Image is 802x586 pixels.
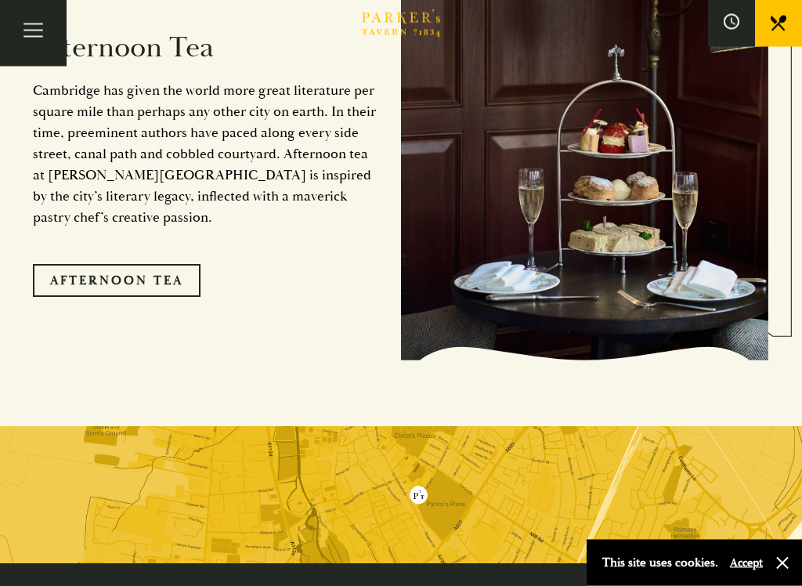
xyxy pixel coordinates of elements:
a: Afternoon Tea [33,265,200,298]
h2: Afternoon Tea [33,31,378,67]
p: Cambridge has given the world more great literature per square mile than perhaps any other city o... [33,81,378,229]
p: This site uses cookies. [602,552,718,574]
button: Accept [730,555,763,570]
button: Close and accept [775,555,790,571]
